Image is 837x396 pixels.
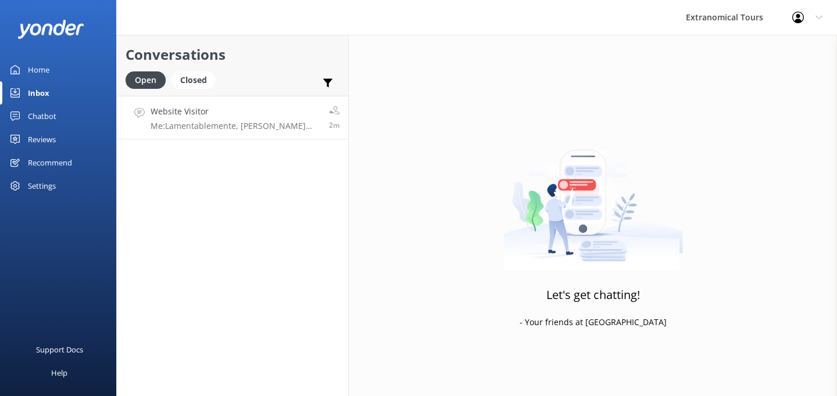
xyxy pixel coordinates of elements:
p: - Your friends at [GEOGRAPHIC_DATA] [520,316,667,329]
div: Inbox [28,81,49,105]
img: artwork of a man stealing a conversation from at giant smartphone [503,125,683,271]
span: Sep 08 2025 01:39pm (UTC -07:00) America/Tijuana [329,120,339,130]
div: Support Docs [36,338,83,361]
div: Home [28,58,49,81]
div: Chatbot [28,105,56,128]
div: Closed [171,71,216,89]
h2: Conversations [126,44,339,66]
a: Open [126,73,171,86]
div: Settings [28,174,56,197]
h4: Website Visitor [151,105,320,118]
img: yonder-white-logo.png [17,20,84,39]
div: Open [126,71,166,89]
a: Closed [171,73,221,86]
p: Me: Lamentablemente, [PERSON_NAME] está agotado para [DATE]. [151,121,320,131]
div: Help [51,361,67,384]
div: Recommend [28,151,72,174]
a: Website VisitorMe:Lamentablemente, [PERSON_NAME] está agotado para [DATE].2m [117,96,348,139]
h3: Let's get chatting! [546,286,640,304]
div: Reviews [28,128,56,151]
